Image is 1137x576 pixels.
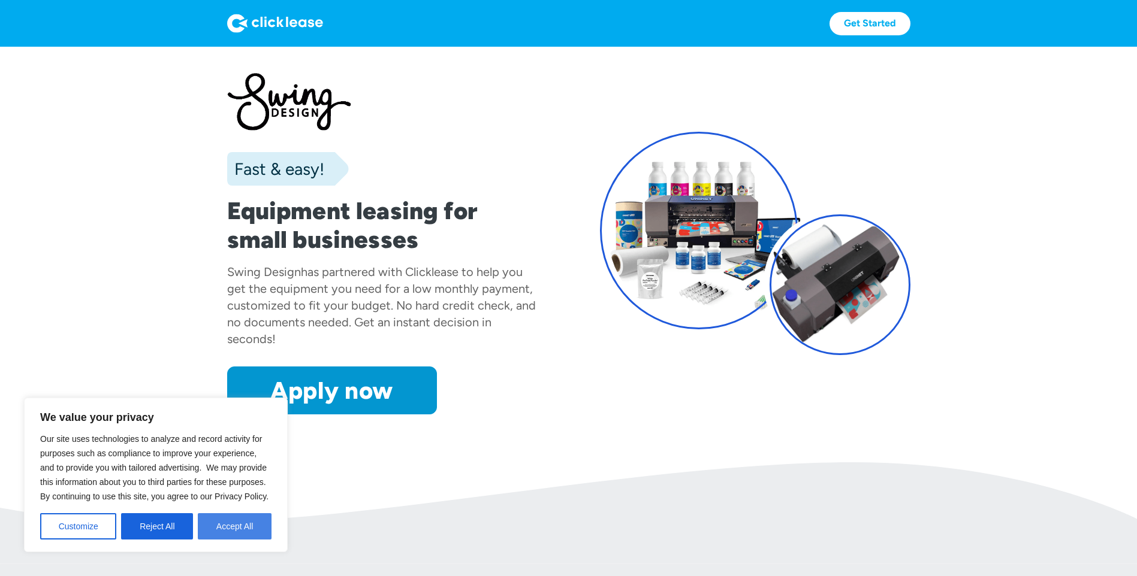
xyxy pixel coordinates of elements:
img: Logo [227,14,323,33]
div: Fast & easy! [227,157,324,181]
button: Customize [40,513,116,539]
div: We value your privacy [24,398,288,552]
div: Swing Design [227,265,301,279]
div: has partnered with Clicklease to help you get the equipment you need for a low monthly payment, c... [227,265,536,346]
button: Accept All [198,513,272,539]
button: Reject All [121,513,193,539]
a: Apply now [227,366,437,414]
a: Get Started [830,12,910,35]
p: We value your privacy [40,410,272,425]
span: Our site uses technologies to analyze and record activity for purposes such as compliance to impr... [40,434,269,501]
h1: Equipment leasing for small businesses [227,196,538,254]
